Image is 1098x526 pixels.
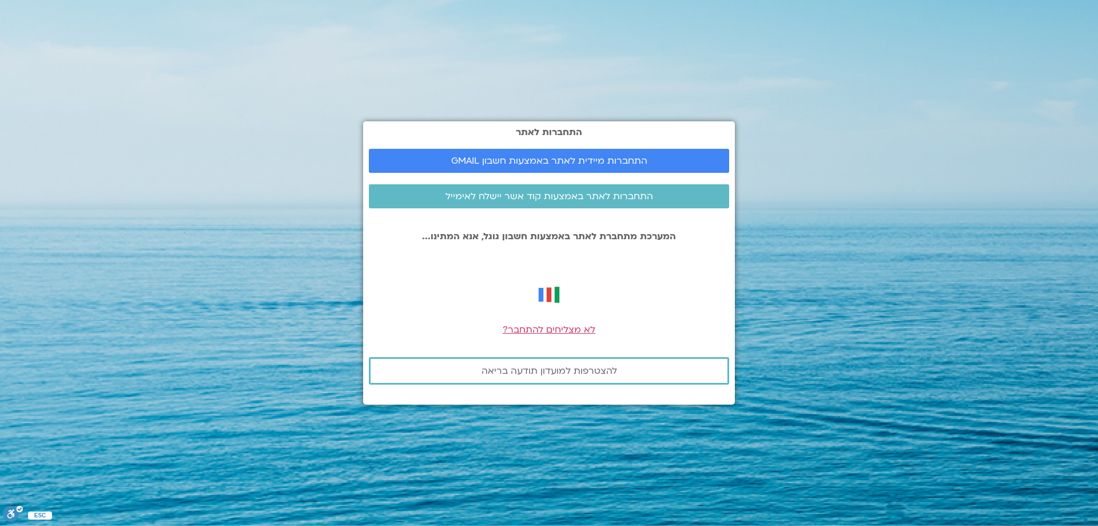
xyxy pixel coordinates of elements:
[369,127,729,137] h2: התחברות לאתר
[451,156,647,166] span: התחברות מיידית לאתר באמצעות חשבון GMAIL
[369,231,729,242] p: המערכת מתחברת לאתר באמצעות חשבון גוגל, אנא המתינו...
[369,149,729,173] a: התחברות מיידית לאתר באמצעות חשבון GMAIL
[369,357,729,385] a: להצטרפות למועדון תודעה בריאה
[445,191,653,201] span: התחברות לאתר באמצעות קוד אשר יישלח לאימייל
[369,184,729,208] a: התחברות לאתר באמצעות קוד אשר יישלח לאימייל
[503,323,595,336] a: לא מצליחים להתחבר?
[482,366,617,376] span: להצטרפות למועדון תודעה בריאה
